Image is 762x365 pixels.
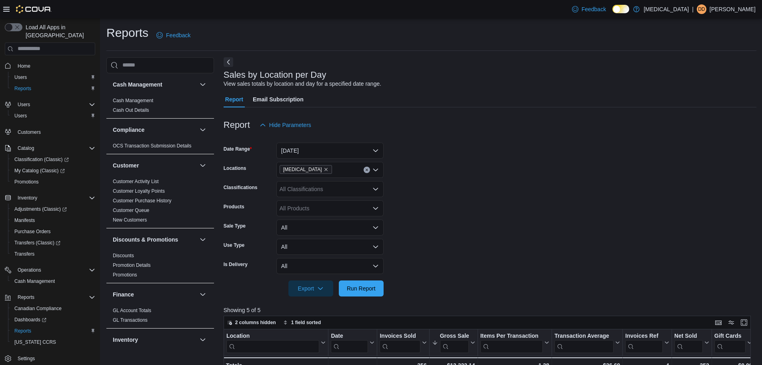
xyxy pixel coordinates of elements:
button: Cash Management [113,81,196,89]
span: Dashboards [11,315,95,325]
span: Cash Management [113,97,153,104]
a: Customer Loyalty Points [113,188,165,194]
p: [MEDICAL_DATA] [644,4,689,14]
h3: Report [224,120,250,130]
button: 2 columns hidden [224,318,279,327]
span: Adjustments (Classic) [14,206,67,212]
div: Items Per Transaction [480,332,543,353]
button: Clear input [364,167,370,173]
label: Sale Type [224,223,246,229]
h3: Sales by Location per Day [224,70,326,80]
span: Cash Management [14,278,55,284]
a: Classification (Classic) [8,154,98,165]
button: Keyboard shortcuts [714,318,723,327]
button: Gross Sales [432,332,475,353]
button: Promotions [8,176,98,188]
h3: Cash Management [113,81,162,89]
label: Date Range [224,146,252,152]
a: Transfers (Classic) [11,238,64,248]
span: Canadian Compliance [14,305,62,312]
button: Compliance [198,125,208,135]
a: Feedback [569,1,609,17]
div: Location [226,332,319,353]
button: Catalog [14,143,37,153]
span: Email Subscription [253,91,304,107]
a: Settings [14,354,38,363]
a: Manifests [11,216,38,225]
button: Operations [14,265,44,275]
button: Cash Management [198,80,208,89]
span: Export [293,280,328,296]
a: Customer Queue [113,208,149,213]
a: Adjustments (Classic) [8,204,98,215]
a: Transfers [11,249,38,259]
div: Cash Management [106,96,214,118]
span: Cash Management [11,276,95,286]
span: Promotions [11,177,95,187]
a: Cash Management [11,276,58,286]
button: Open list of options [372,205,379,212]
a: Adjustments (Classic) [11,204,70,214]
a: Purchase Orders [11,227,54,236]
span: Purchase Orders [14,228,51,235]
span: Users [18,101,30,108]
button: Manifests [8,215,98,226]
a: Canadian Compliance [11,304,65,313]
button: [US_STATE] CCRS [8,337,98,348]
span: Load All Apps in [GEOGRAPHIC_DATA] [22,23,95,39]
span: Operations [14,265,95,275]
span: Customers [14,127,95,137]
h3: Discounts & Promotions [113,236,178,244]
a: Cash Out Details [113,107,149,113]
button: Enter fullscreen [739,318,749,327]
div: Invoices Ref [625,332,662,340]
span: Promotions [14,179,39,185]
a: OCS Transaction Submission Details [113,143,192,149]
span: Reports [14,328,31,334]
span: Feedback [582,5,606,13]
span: Transfers [11,249,95,259]
span: GL Account Totals [113,307,151,314]
button: Customer [198,161,208,170]
div: Customer [106,177,214,228]
button: Date [331,332,374,353]
button: Reports [8,83,98,94]
span: Classification (Classic) [11,155,95,164]
span: Promotions [113,272,137,278]
span: New Customers [113,217,147,223]
span: Reports [14,85,31,92]
a: Cash Management [113,98,153,103]
p: [PERSON_NAME] [710,4,756,14]
button: Users [8,110,98,121]
span: OCS Transaction Submission Details [113,143,192,149]
a: Promotion Details [113,262,151,268]
a: Customer Activity List [113,179,159,184]
span: Home [18,63,30,69]
button: Users [8,72,98,83]
button: Settings [2,353,98,364]
span: Feedback [166,31,190,39]
a: Promotions [113,272,137,278]
button: Canadian Compliance [8,303,98,314]
button: Home [2,60,98,72]
button: Open list of options [372,186,379,192]
a: GL Transactions [113,317,148,323]
span: Transfers [14,251,34,257]
label: Classifications [224,184,258,191]
button: Finance [113,290,196,298]
button: Reports [8,325,98,337]
a: Users [11,111,30,121]
div: Net Sold [674,332,703,353]
button: Export [288,280,333,296]
button: Hide Parameters [256,117,314,133]
a: My Catalog (Classic) [8,165,98,176]
span: Users [14,74,27,81]
span: My Catalog (Classic) [11,166,95,175]
span: Catalog [14,143,95,153]
button: All [276,239,384,255]
button: 1 field sorted [280,318,324,327]
span: Reports [14,292,95,302]
span: Muse [280,165,332,174]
